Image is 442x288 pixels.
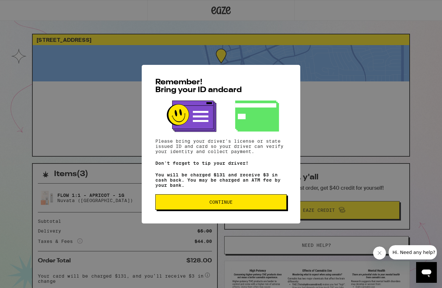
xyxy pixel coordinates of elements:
p: You will be charged $131 and receive $3 in cash back. You may be charged an ATM fee by your bank. [155,172,287,188]
iframe: Close message [373,246,386,259]
button: Continue [155,194,287,210]
p: Please bring your driver's license or state issued ID and card so your driver can verify your ide... [155,138,287,154]
span: Remember! Bring your ID and card [155,78,242,94]
iframe: Message from company [389,245,437,259]
span: Continue [209,200,233,204]
p: Don't forget to tip your driver! [155,161,287,166]
iframe: Button to launch messaging window [416,262,437,283]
